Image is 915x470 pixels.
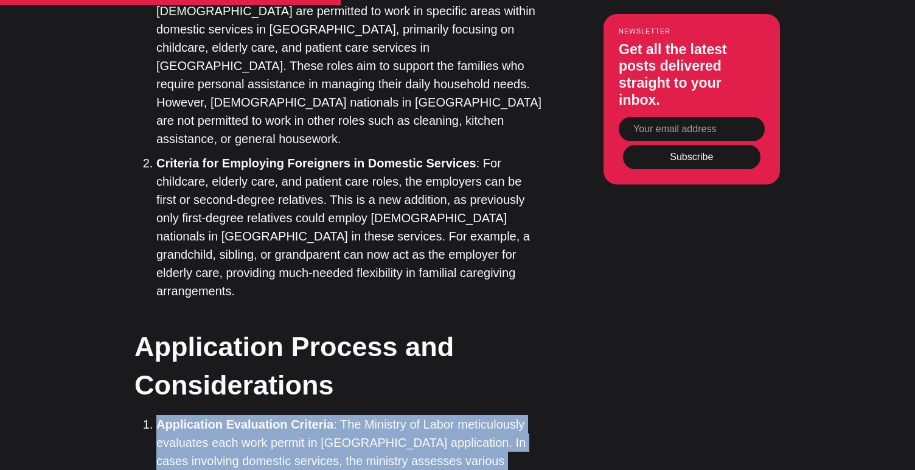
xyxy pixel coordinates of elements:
h3: Get all the latest posts delivered straight to your inbox. [619,41,765,108]
li: : For childcare, elderly care, and patient care roles, the employers can be first or second-degre... [156,154,543,300]
button: Subscribe [623,146,760,170]
input: Your email address [619,118,765,142]
strong: Criteria for Employing Foreigners in Domestic Services [156,156,476,170]
strong: Application Evaluation Criteria [156,418,333,431]
h2: Application Process and Considerations [134,328,542,404]
small: Newsletter [619,27,765,35]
